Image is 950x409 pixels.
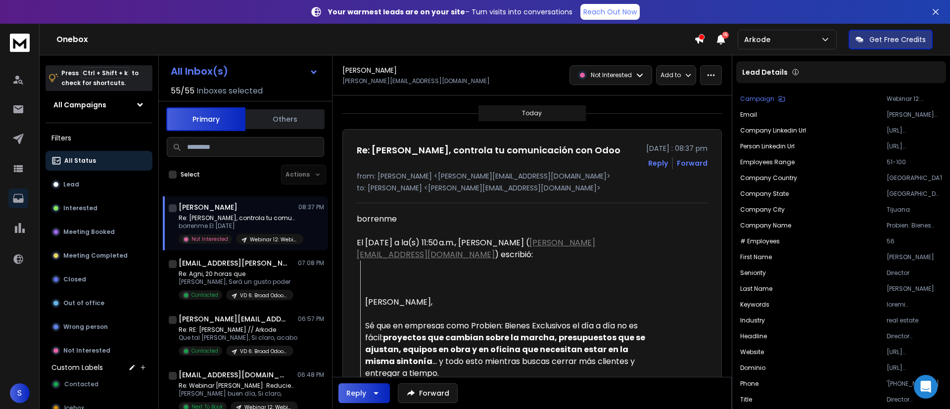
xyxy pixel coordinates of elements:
[849,30,933,49] button: Get Free Credits
[357,237,595,260] a: [PERSON_NAME][EMAIL_ADDRESS][DOMAIN_NAME]
[740,253,772,261] p: First Name
[583,7,637,17] p: Reach Out Now
[887,95,942,103] p: Webinar 12: Webinar para Real State -El impacto de un ERP en la operacion de empresas de real est...
[887,396,942,404] p: Director Comercial y de Proyectos
[64,380,98,388] span: Contacted
[46,270,152,289] button: Closed
[740,95,774,103] p: Campaign
[580,4,640,20] a: Reach Out Now
[56,34,694,45] h1: Onebox
[887,222,942,229] p: Probien: Bienes Exclusivos
[887,269,942,277] p: Director
[64,157,96,165] p: All Status
[171,85,194,97] span: 55 / 55
[742,67,788,77] p: Lead Details
[46,95,152,115] button: All Campaigns
[179,314,287,324] h1: [PERSON_NAME][EMAIL_ADDRESS][DOMAIN_NAME]
[744,35,774,45] p: Arkode
[63,228,115,236] p: Meeting Booked
[887,364,942,372] p: [URL][DOMAIN_NAME]
[887,142,942,150] p: [URL][DOMAIN_NAME][PERSON_NAME]
[181,171,200,179] label: Select
[357,213,646,225] div: borrenme
[740,158,795,166] p: Employees Range
[740,95,785,103] button: Campaign
[191,291,218,299] p: Contacted
[46,293,152,313] button: Out of office
[191,235,228,243] p: Not Interested
[53,100,106,110] h1: All Campaigns
[179,222,297,230] p: borrenme El [DATE]
[250,236,297,243] p: Webinar 12: Webinar para Real State -El impacto de un ERP en la operacion de empresas de real est...
[63,323,108,331] p: Wrong person
[63,181,79,188] p: Lead
[887,332,942,340] p: Director Comercial y de Proyectos
[740,364,765,372] p: Dominio
[10,383,30,403] button: S
[887,285,942,293] p: [PERSON_NAME]
[46,198,152,218] button: Interested
[81,67,129,79] span: Ctrl + Shift + k
[914,375,938,399] div: Open Intercom Messenger
[887,111,942,119] p: [PERSON_NAME][EMAIL_ADDRESS][DOMAIN_NAME]
[887,380,942,388] p: '[PHONE_NUMBER]
[328,7,572,17] p: – Turn visits into conversations
[297,371,324,379] p: 06:48 PM
[171,66,228,76] h1: All Inbox(s)
[677,158,708,168] div: Forward
[46,246,152,266] button: Meeting Completed
[240,292,287,299] p: VD 6: Broad Odoo_Campaign - ARKODE
[298,203,324,211] p: 08:37 PM
[887,301,942,309] p: loremi dolorsitametc, adipi e seddo ei temporincid, utlaboreetd magnaaliquaen, admini veniamquisn...
[522,109,542,117] p: Today
[365,296,646,308] div: [PERSON_NAME],
[740,396,752,404] p: Title
[245,108,325,130] button: Others
[298,315,324,323] p: 06:57 PM
[365,332,647,367] strong: proyectos que cambian sobre la marcha, presupuestos que se ajustan, equipos en obra y en oficina ...
[179,334,297,342] p: Que tal [PERSON_NAME], Si claro, acabo
[887,127,942,135] p: [URL][DOMAIN_NAME]
[591,71,632,79] p: Not Interested
[740,285,772,293] p: Last Name
[46,151,152,171] button: All Status
[63,299,104,307] p: Out of office
[646,143,708,153] p: [DATE] : 08:37 pm
[46,222,152,242] button: Meeting Booked
[740,269,766,277] p: Seniority
[740,222,791,229] p: Company Name
[196,85,263,97] h3: Inboxes selected
[398,383,458,403] button: Forward
[740,174,797,182] p: Company Country
[46,131,152,145] h3: Filters
[61,68,139,88] p: Press to check for shortcuts.
[887,190,942,198] p: [GEOGRAPHIC_DATA][US_STATE]
[357,237,646,261] div: El [DATE] a la(s) 11:50 a.m., [PERSON_NAME] ( ) escribió:
[357,171,708,181] p: from: [PERSON_NAME] <[PERSON_NAME][EMAIL_ADDRESS][DOMAIN_NAME]>
[342,77,490,85] p: [PERSON_NAME][EMAIL_ADDRESS][DOMAIN_NAME]
[887,317,942,324] p: real estate
[887,237,942,245] p: 56
[179,214,297,222] p: Re: [PERSON_NAME], controla tu comunicación
[740,348,764,356] p: Website
[51,363,103,372] h3: Custom Labels
[298,259,324,267] p: 07:08 PM
[46,317,152,337] button: Wrong person
[328,7,465,17] strong: Your warmest leads are on your site
[179,270,293,278] p: Re: Agni, 20 horas que
[740,301,769,309] p: Keywords
[869,35,926,45] p: Get Free Credits
[722,32,729,39] span: 15
[365,320,646,379] div: Sé que en empresas como Probien: Bienes Exclusivos el día a día no es fácil: … y todo esto mientr...
[63,275,86,283] p: Closed
[179,382,297,390] p: Re: Webinar [PERSON_NAME]: Reduciendo retrabajo
[179,370,287,380] h1: [EMAIL_ADDRESS][DOMAIN_NAME]
[338,383,390,403] button: Reply
[740,332,767,340] p: Headline
[166,107,245,131] button: Primary
[740,380,759,388] p: Phone
[63,204,97,212] p: Interested
[240,348,287,355] p: VD 6: Broad Odoo_Campaign - ARKODE
[179,258,287,268] h1: [EMAIL_ADDRESS][PERSON_NAME][DOMAIN_NAME]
